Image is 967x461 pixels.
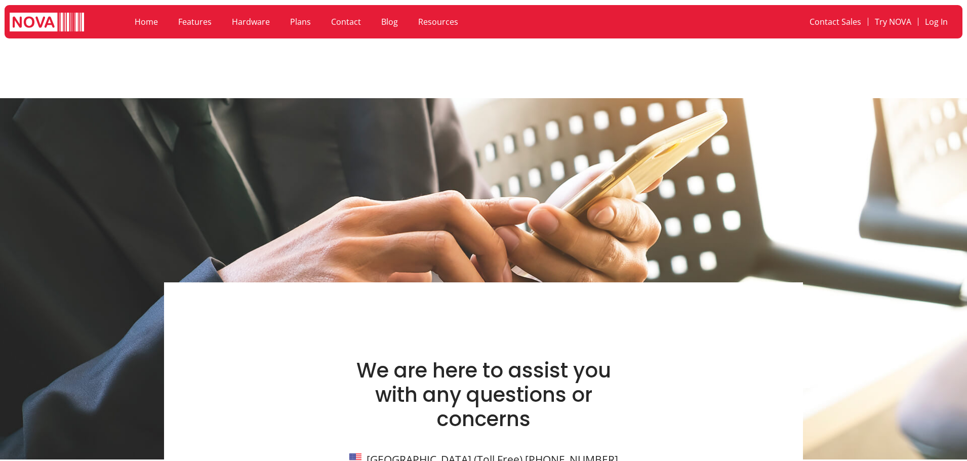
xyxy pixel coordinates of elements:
a: Contact Sales [803,10,868,33]
nav: Menu [125,10,666,33]
a: Home [125,10,168,33]
a: Try NOVA [868,10,918,33]
nav: Menu [677,10,954,33]
a: Hardware [222,10,280,33]
a: Blog [371,10,408,33]
a: Contact [321,10,371,33]
img: logo white [10,13,84,33]
a: Log In [918,10,954,33]
a: Features [168,10,222,33]
h1: We are here to assist you with any questions or concerns [337,358,630,431]
a: Plans [280,10,321,33]
a: Resources [408,10,468,33]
